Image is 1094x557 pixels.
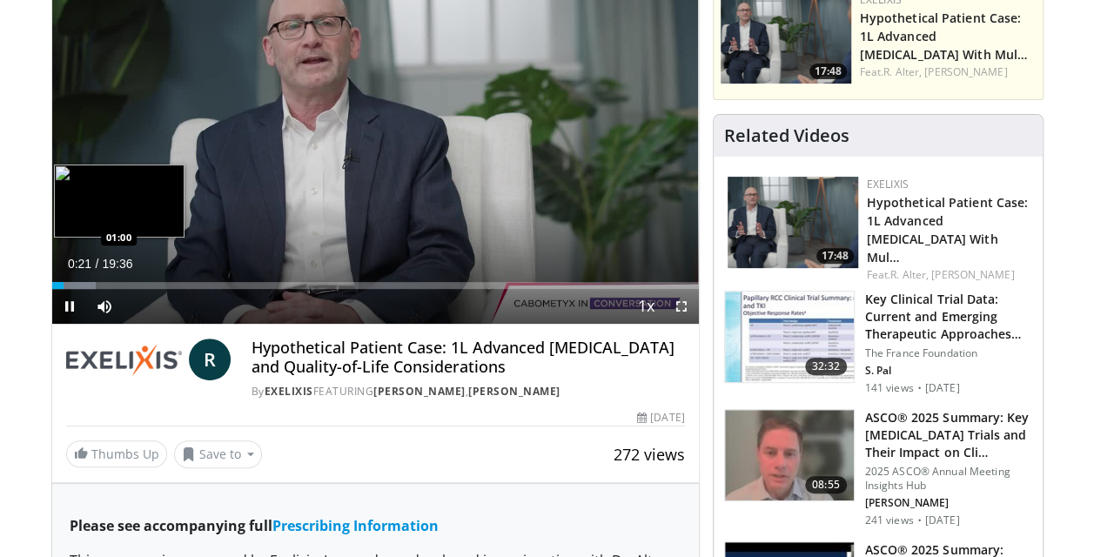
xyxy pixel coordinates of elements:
[728,177,858,268] img: 84b4300d-85e9-460f-b732-bf58958c3fce.png.150x105_q85_crop-smart_upscale.png
[252,384,685,399] div: By FEATURING ,
[66,339,182,380] img: Exelixis
[865,513,914,527] p: 241 views
[96,257,99,271] span: /
[924,64,1007,79] a: [PERSON_NAME]
[728,177,858,268] a: 17:48
[865,364,1032,378] p: S. Pal
[265,384,313,399] a: Exelixis
[637,410,684,426] div: [DATE]
[54,164,185,238] img: image.jpeg
[867,177,909,191] a: Exelixis
[102,257,132,271] span: 19:36
[252,339,685,376] h4: Hypothetical Patient Case: 1L Advanced [MEDICAL_DATA] and Quality-of-Life Considerations
[52,289,87,324] button: Pause
[865,409,1032,461] h3: ASCO® 2025 Summary: Key [MEDICAL_DATA] Trials and Their Impact on Cli…
[174,440,263,468] button: Save to
[865,346,1032,360] p: The France Foundation
[373,384,466,399] a: [PERSON_NAME]
[68,257,91,271] span: 0:21
[725,292,854,382] img: 7687d30c-935c-47db-a61d-e69b2db9d620.150x105_q85_crop-smart_upscale.jpg
[724,409,1032,527] a: 08:55 ASCO® 2025 Summary: Key [MEDICAL_DATA] Trials and Their Impact on Cli… 2025 ASCO® Annual Me...
[70,516,439,535] strong: Please see accompanying full
[725,410,854,500] img: 0d9f99aa-dc32-4c86-96e9-2df88ff8548c.150x105_q85_crop-smart_upscale.jpg
[890,267,929,282] a: R. Alter,
[66,440,167,467] a: Thumbs Up
[816,248,854,264] span: 17:48
[917,513,922,527] div: ·
[805,476,847,493] span: 08:55
[865,496,1032,510] p: [PERSON_NAME]
[860,10,1028,63] a: Hypothetical Patient Case: 1L Advanced [MEDICAL_DATA] With Mul…
[883,64,922,79] a: R. Alter,
[865,465,1032,493] p: 2025 ASCO® Annual Meeting Insights Hub
[917,381,922,395] div: ·
[867,267,1029,283] div: Feat.
[925,513,960,527] p: [DATE]
[629,289,664,324] button: Playback Rate
[809,64,847,79] span: 17:48
[931,267,1014,282] a: [PERSON_NAME]
[664,289,699,324] button: Fullscreen
[724,291,1032,395] a: 32:32 Key Clinical Trial Data: Current and Emerging Therapeutic Approaches… The France Foundation...
[87,289,122,324] button: Mute
[867,194,1029,265] a: Hypothetical Patient Case: 1L Advanced [MEDICAL_DATA] With Mul…
[724,125,849,146] h4: Related Videos
[189,339,231,380] a: R
[52,282,699,289] div: Progress Bar
[805,358,847,375] span: 32:32
[468,384,560,399] a: [PERSON_NAME]
[865,291,1032,343] h3: Key Clinical Trial Data: Current and Emerging Therapeutic Approaches…
[272,516,439,535] a: Prescribing Information
[614,444,685,465] span: 272 views
[865,381,914,395] p: 141 views
[860,64,1036,80] div: Feat.
[925,381,960,395] p: [DATE]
